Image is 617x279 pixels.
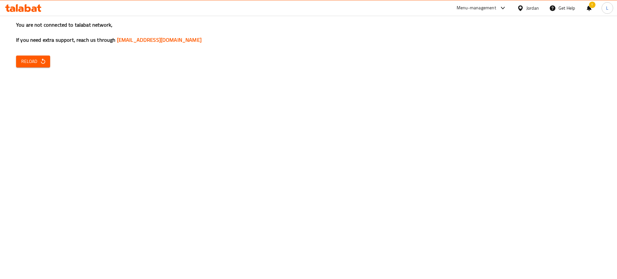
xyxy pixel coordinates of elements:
[606,4,608,12] span: L
[16,21,601,44] h3: You are not connected to talabat network, If you need extra support, reach us through
[21,57,45,65] span: Reload
[457,4,496,12] div: Menu-management
[117,35,201,45] a: [EMAIL_ADDRESS][DOMAIN_NAME]
[16,56,50,67] button: Reload
[526,4,539,12] div: Jordan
